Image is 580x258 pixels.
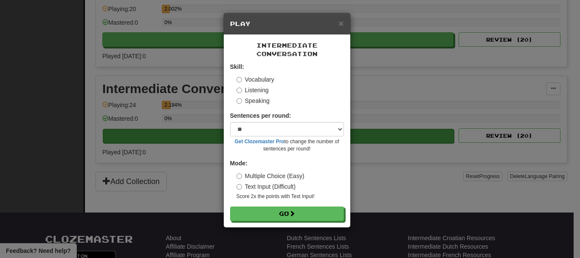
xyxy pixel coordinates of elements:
[230,111,291,120] label: Sentences per round:
[237,75,274,84] label: Vocabulary
[230,138,344,153] small: to change the number of sentences per round!
[237,77,242,82] input: Vocabulary
[237,96,270,105] label: Speaking
[237,86,269,94] label: Listening
[230,20,344,28] h5: Play
[230,207,344,221] button: Go
[237,88,242,93] input: Listening
[237,98,242,104] input: Speaking
[230,63,244,70] strong: Skill:
[237,172,304,180] label: Multiple Choice (Easy)
[237,184,242,190] input: Text Input (Difficult)
[256,42,318,57] span: Intermediate Conversation
[338,18,343,28] span: ×
[237,173,242,179] input: Multiple Choice (Easy)
[235,139,284,145] a: Get Clozemaster Pro
[237,182,296,191] label: Text Input (Difficult)
[237,193,344,200] small: Score 2x the points with Text Input !
[338,19,343,28] button: Close
[230,160,248,167] strong: Mode:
